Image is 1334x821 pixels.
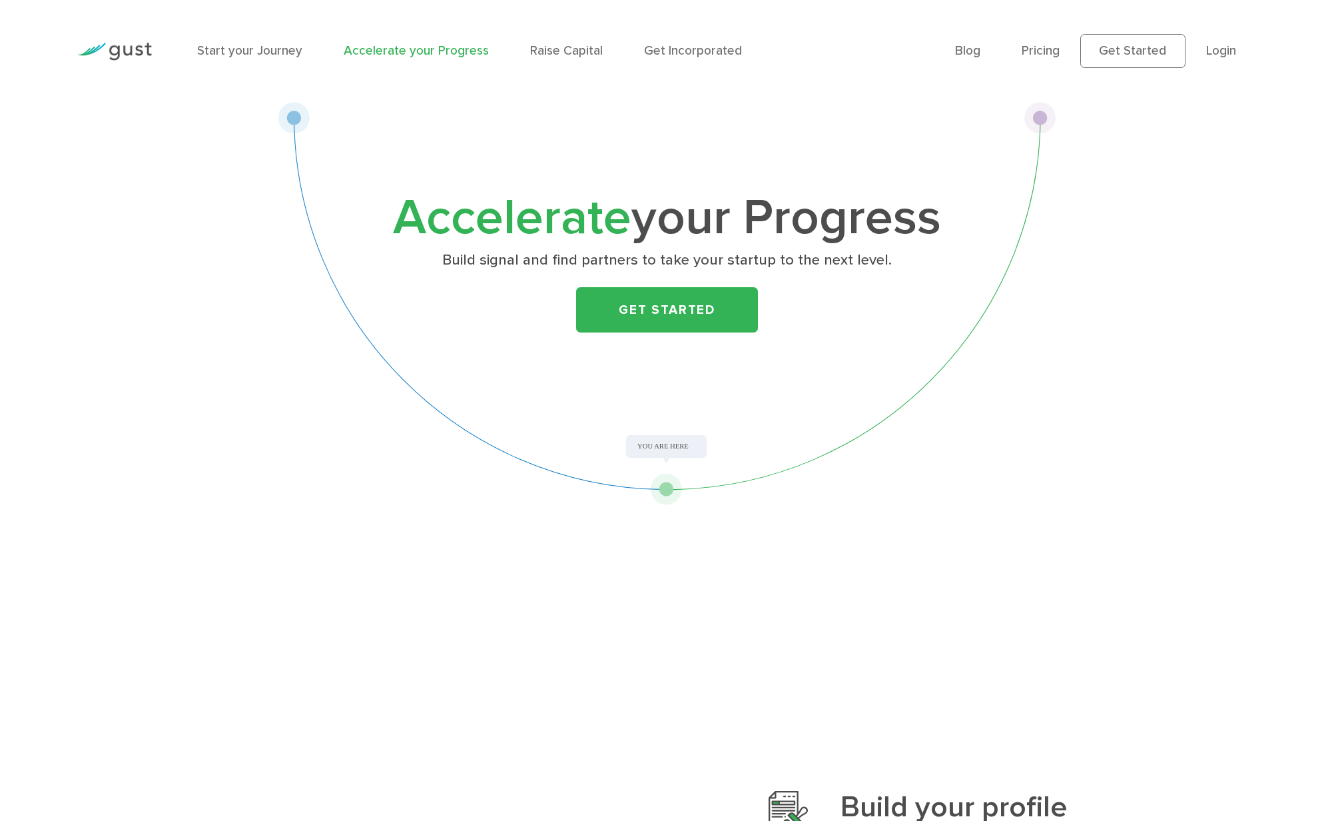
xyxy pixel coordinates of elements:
[392,251,942,271] p: Build signal and find partners to take your startup to the next level.
[955,43,980,58] a: Blog
[644,43,742,58] a: Get Incorporated
[77,43,152,61] img: Gust Logo
[393,188,631,247] span: Accelerate
[344,43,489,58] a: Accelerate your Progress
[530,43,603,58] a: Raise Capital
[1206,43,1236,58] a: Login
[1080,34,1185,68] a: Get Started
[387,195,948,241] h1: your Progress
[197,43,302,58] a: Start your Journey
[576,287,758,333] a: Get Started
[1022,43,1060,58] a: Pricing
